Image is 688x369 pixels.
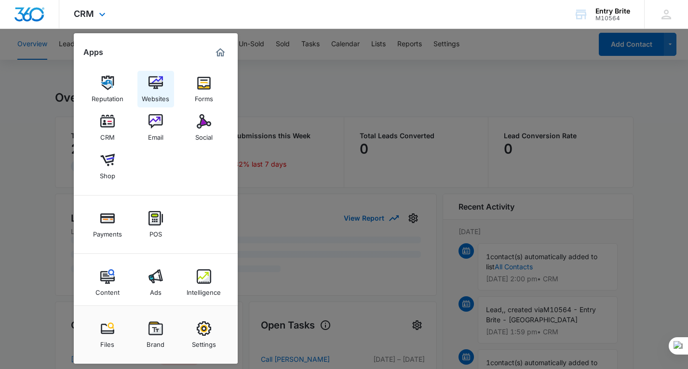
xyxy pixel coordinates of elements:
[148,129,163,141] div: Email
[192,336,216,348] div: Settings
[137,71,174,107] a: Websites
[93,225,122,238] div: Payments
[137,316,174,353] a: Brand
[89,206,126,243] a: Payments
[595,15,630,22] div: account id
[186,71,222,107] a: Forms
[89,109,126,146] a: CRM
[150,284,162,296] div: Ads
[137,264,174,301] a: Ads
[89,148,126,184] a: Shop
[89,316,126,353] a: Files
[186,109,222,146] a: Social
[195,129,213,141] div: Social
[187,284,221,296] div: Intelligence
[100,336,114,348] div: Files
[186,316,222,353] a: Settings
[142,90,169,103] div: Websites
[74,9,94,19] span: CRM
[195,90,213,103] div: Forms
[100,129,115,141] div: CRM
[213,45,228,60] a: Marketing 360® Dashboard
[595,7,630,15] div: account name
[147,336,164,348] div: Brand
[92,90,123,103] div: Reputation
[186,264,222,301] a: Intelligence
[89,264,126,301] a: Content
[137,206,174,243] a: POS
[100,167,115,180] div: Shop
[149,225,162,238] div: POS
[89,71,126,107] a: Reputation
[137,109,174,146] a: Email
[83,48,103,57] h2: Apps
[95,284,120,296] div: Content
